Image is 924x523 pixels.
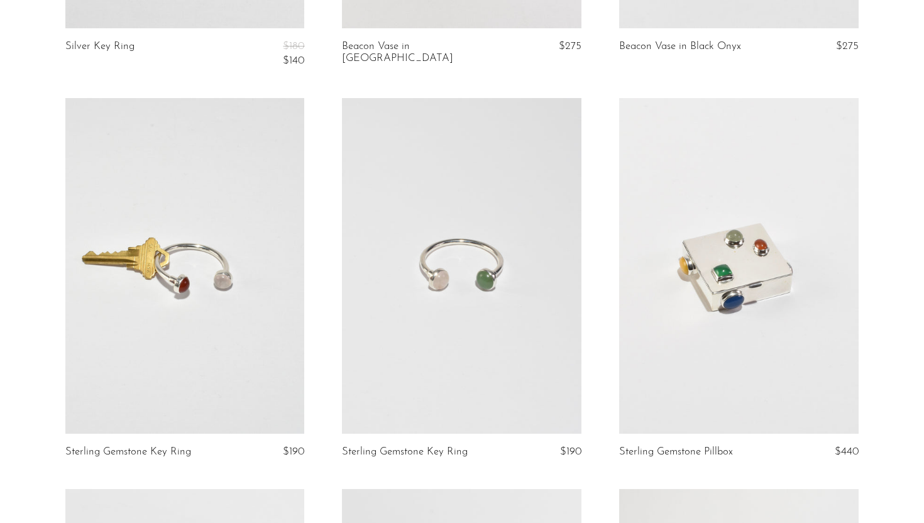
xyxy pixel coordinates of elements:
span: $180 [283,41,304,52]
span: $275 [836,41,859,52]
a: Beacon Vase in Black Onyx [619,41,741,52]
span: $190 [560,446,581,457]
span: $190 [283,446,304,457]
a: Sterling Gemstone Pillbox [619,446,733,458]
span: $140 [283,55,304,66]
a: Silver Key Ring [65,41,135,67]
a: Beacon Vase in [GEOGRAPHIC_DATA] [342,41,502,64]
span: $275 [559,41,581,52]
a: Sterling Gemstone Key Ring [65,446,191,458]
span: $440 [835,446,859,457]
a: Sterling Gemstone Key Ring [342,446,468,458]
